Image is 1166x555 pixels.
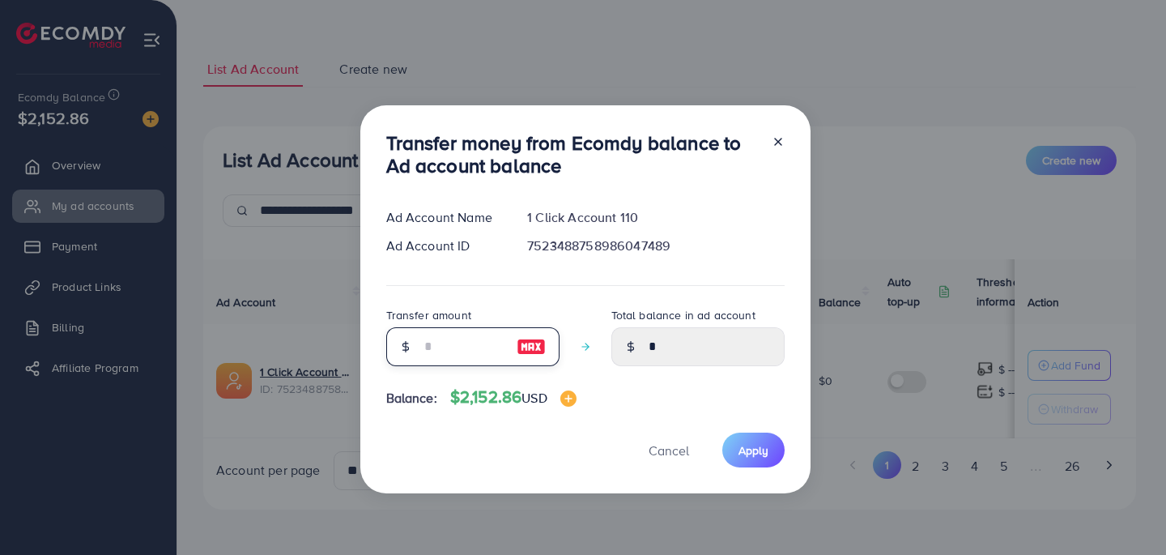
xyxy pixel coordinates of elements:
label: Transfer amount [386,307,471,323]
iframe: Chat [1097,482,1154,543]
button: Apply [722,433,785,467]
label: Total balance in ad account [611,307,755,323]
div: Ad Account ID [373,237,515,255]
img: image [560,391,577,407]
button: Cancel [628,433,709,467]
div: Ad Account Name [373,208,515,227]
span: Apply [738,442,768,459]
span: USD [521,389,547,407]
h3: Transfer money from Ecomdy balance to Ad account balance [386,131,759,178]
span: Balance: [386,389,437,408]
div: 1 Click Account 110 [514,208,797,227]
h4: $2,152.86 [450,387,577,408]
img: image [517,337,546,356]
span: Cancel [649,442,689,459]
div: 7523488758986047489 [514,237,797,255]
